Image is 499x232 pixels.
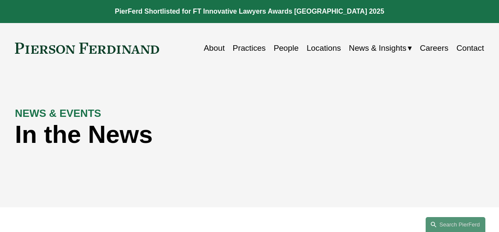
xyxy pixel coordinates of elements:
[349,41,406,55] span: News & Insights
[15,107,101,119] strong: NEWS & EVENTS
[420,40,449,56] a: Careers
[15,120,367,148] h1: In the News
[274,40,299,56] a: People
[456,40,484,56] a: Contact
[307,40,341,56] a: Locations
[204,40,225,56] a: About
[349,40,412,56] a: folder dropdown
[426,217,485,232] a: Search this site
[233,40,266,56] a: Practices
